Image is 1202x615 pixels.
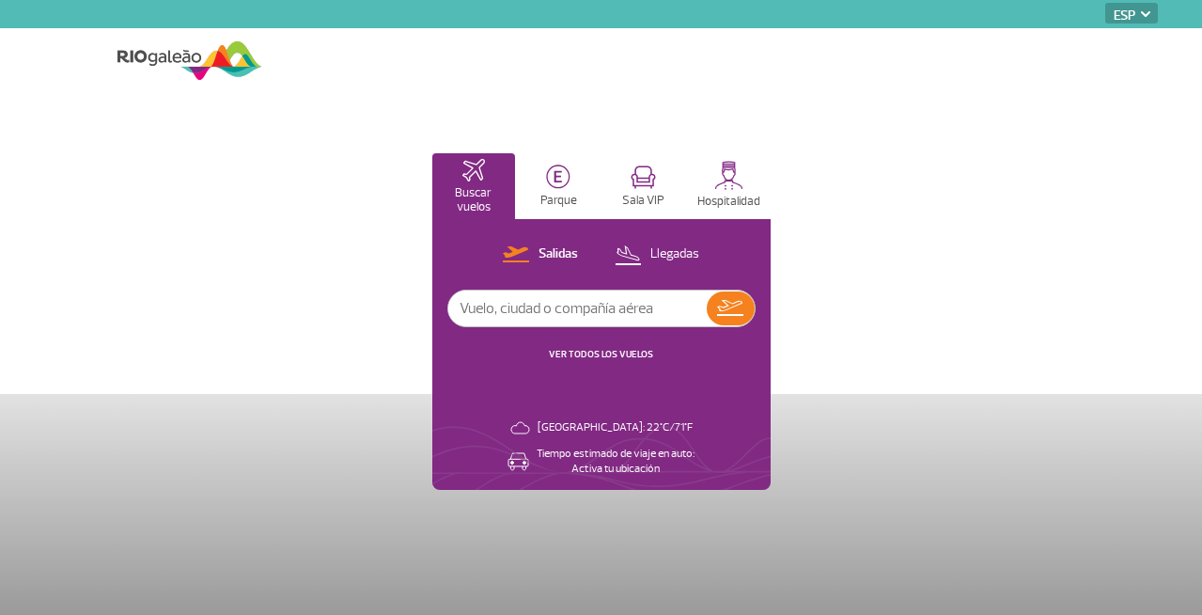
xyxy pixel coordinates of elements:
button: Parque [517,153,601,219]
button: Salidas [497,243,584,267]
button: Llegadas [609,243,705,267]
p: Salidas [539,245,578,263]
input: Vuelo, ciudad o compañía aérea [448,291,707,326]
p: Parque [540,194,577,208]
button: Hospitalidad [687,153,771,219]
p: Sala VIP [622,194,664,208]
button: Sala VIP [602,153,686,219]
p: [GEOGRAPHIC_DATA]: 22°C/71°F [538,420,693,435]
img: vipRoom.svg [631,166,656,189]
img: airplaneHomeActive.svg [462,159,485,181]
p: Tiempo estimado de viaje en auto: Activa tu ubicación [537,447,695,477]
p: Buscar vuelos [442,186,507,214]
img: hospitality.svg [714,161,743,190]
a: VER TODOS LOS VUELOS [549,348,653,360]
button: Buscar vuelos [432,153,516,219]
p: Llegadas [650,245,699,263]
img: carParkingHome.svg [546,165,570,189]
p: Hospitalidad [697,195,760,209]
button: VER TODOS LOS VUELOS [543,347,659,362]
